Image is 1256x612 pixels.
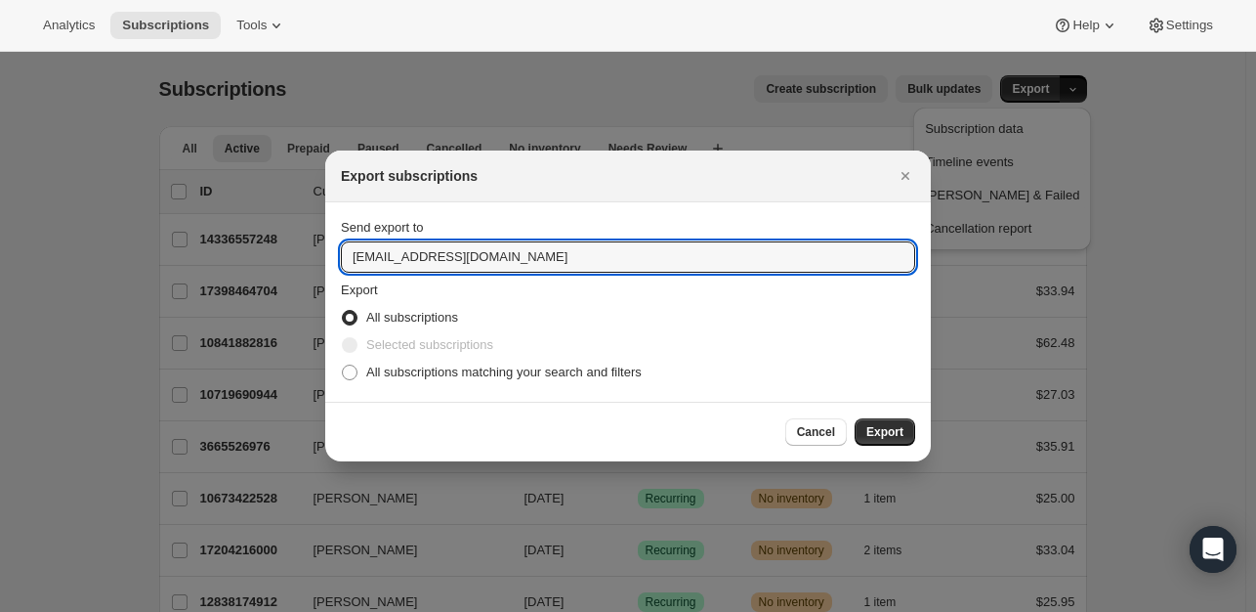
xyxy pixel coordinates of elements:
div: Open Intercom Messenger [1190,526,1236,573]
span: Help [1072,18,1099,33]
span: Selected subscriptions [366,337,493,352]
span: Tools [236,18,267,33]
span: Cancel [797,424,835,440]
span: All subscriptions matching your search and filters [366,365,642,379]
span: Subscriptions [122,18,209,33]
span: Export [341,283,378,297]
h2: Export subscriptions [341,166,478,186]
button: Tools [225,12,298,39]
span: All subscriptions [366,310,458,325]
span: Settings [1166,18,1213,33]
button: Close [892,162,919,190]
button: Settings [1135,12,1225,39]
button: Subscriptions [110,12,221,39]
span: Analytics [43,18,95,33]
span: Send export to [341,220,424,235]
button: Cancel [785,418,847,446]
button: Export [855,418,915,446]
span: Export [866,424,903,440]
button: Help [1041,12,1130,39]
button: Analytics [31,12,106,39]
